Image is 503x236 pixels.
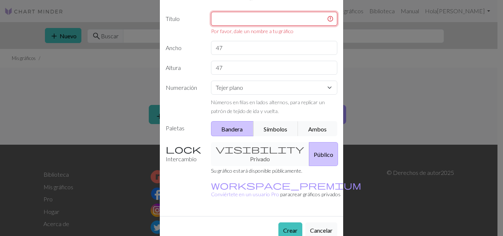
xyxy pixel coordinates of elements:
[221,126,243,133] font: Bandera
[211,180,361,190] span: workspace_premium
[166,124,184,131] font: Paletas
[298,121,337,136] button: Ambos
[166,84,197,91] font: Numeración
[166,155,197,162] font: Intercambio
[211,28,293,34] font: Por favor, dale un nombre a tu gráfico
[309,142,338,166] button: Público
[253,121,298,136] button: Símbolos
[166,44,182,51] font: Ancho
[211,182,361,197] a: Conviértete en un usuario Pro
[211,191,279,197] font: Conviértete en un usuario Pro
[211,121,254,136] button: Bandera
[264,126,287,133] font: Símbolos
[290,191,341,197] font: crear gráficos privados
[310,227,333,234] font: Cancelar
[308,126,327,133] font: Ambos
[211,99,325,114] font: Números en filas en lados alternos, para replicar un patrón de tejido de ida y vuelta.
[280,191,290,197] font: para
[211,168,302,174] font: Su gráfico estará disponible públicamente.
[283,227,298,234] font: Crear
[166,64,181,71] font: Altura
[314,151,333,158] font: Público
[166,15,180,22] font: Título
